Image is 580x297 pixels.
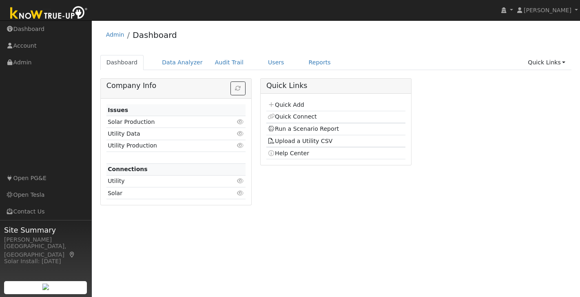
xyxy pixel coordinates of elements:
strong: Issues [108,107,128,113]
a: Upload a Utility CSV [268,138,332,144]
a: Quick Add [268,101,304,108]
i: Click to view [237,190,244,196]
td: Solar [106,187,223,199]
td: Utility [106,175,223,187]
i: Click to view [237,143,244,148]
a: Admin [106,31,124,38]
a: Users [262,55,290,70]
a: Data Analyzer [156,55,209,70]
a: Map [69,251,76,258]
div: [GEOGRAPHIC_DATA], [GEOGRAPHIC_DATA] [4,242,87,259]
h5: Quick Links [266,81,405,90]
div: [PERSON_NAME] [4,235,87,244]
h5: Company Info [106,81,246,90]
td: Utility Data [106,128,223,140]
a: Quick Connect [268,113,317,120]
a: Run a Scenario Report [268,125,339,132]
td: Utility Production [106,140,223,152]
td: Solar Production [106,116,223,128]
i: Click to view [237,119,244,125]
div: Solar Install: [DATE] [4,257,87,266]
i: Click to view [237,131,244,136]
a: Help Center [268,150,309,156]
img: retrieve [42,284,49,290]
span: Site Summary [4,224,87,235]
img: Know True-Up [6,4,92,23]
strong: Connections [108,166,148,172]
i: Click to view [237,178,244,184]
a: Audit Trail [209,55,250,70]
span: [PERSON_NAME] [524,7,571,13]
a: Dashboard [100,55,144,70]
a: Dashboard [133,30,177,40]
a: Reports [303,55,337,70]
a: Quick Links [522,55,571,70]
